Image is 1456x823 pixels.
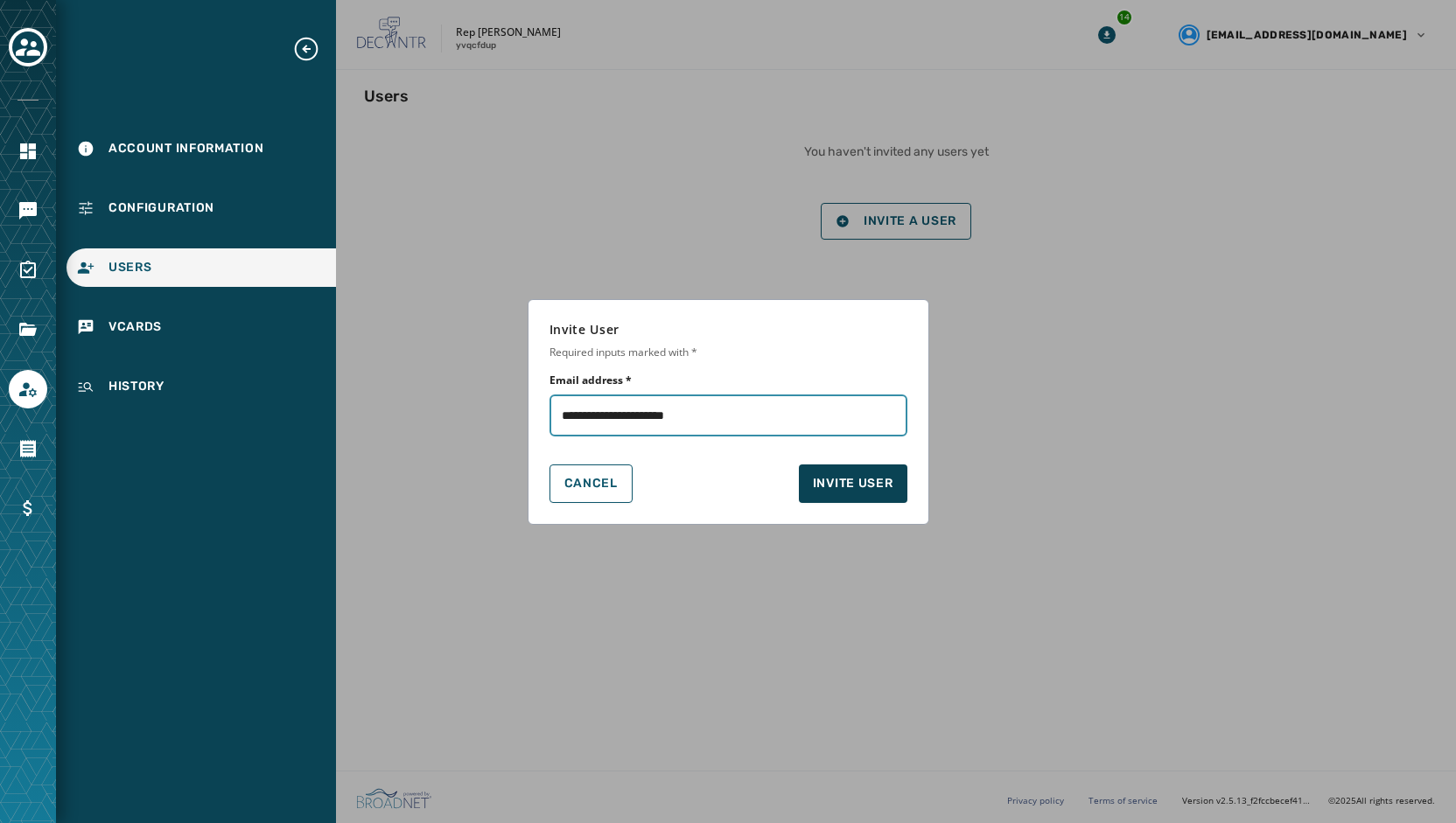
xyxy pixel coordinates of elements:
p: Required inputs marked with * [549,345,907,359]
span: Invite User [813,475,893,492]
button: Invite User [799,464,907,503]
span: Cancel [564,477,618,491]
label: Email address * [549,373,632,387]
button: Cancel [549,464,633,503]
h3: Invite User [549,321,620,338]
